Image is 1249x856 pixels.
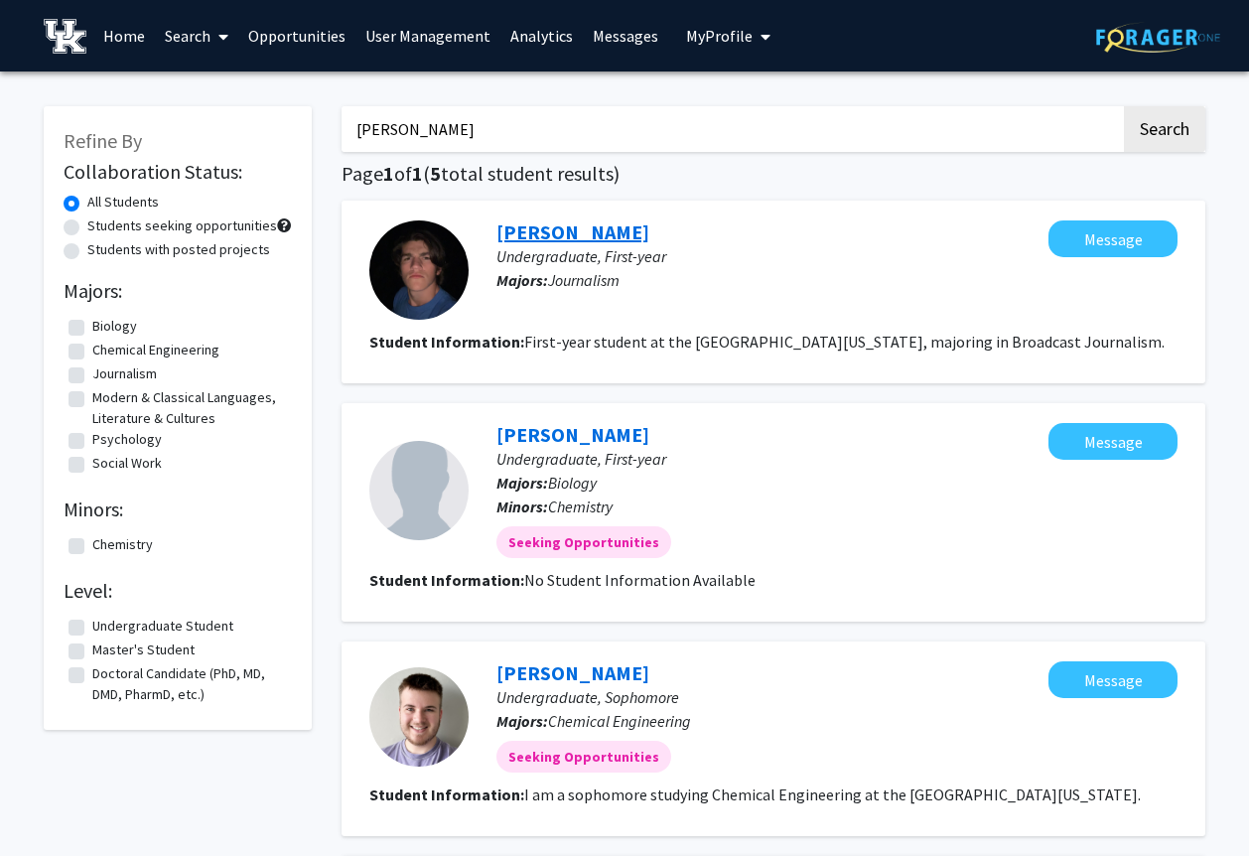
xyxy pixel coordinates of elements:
span: 1 [412,161,423,186]
label: Chemical Engineering [92,340,219,360]
b: Majors: [496,473,548,493]
h2: Level: [64,579,292,603]
button: Message Isaac Dodson [1048,661,1178,698]
a: [PERSON_NAME] [496,660,649,685]
label: Chemistry [92,534,153,555]
label: Psychology [92,429,162,450]
img: ForagerOne Logo [1096,22,1220,53]
fg-read-more: I am a sophomore studying Chemical Engineering at the [GEOGRAPHIC_DATA][US_STATE]. [524,785,1141,804]
span: Chemical Engineering [548,711,691,731]
img: University of Kentucky Logo [44,19,86,54]
span: Journalism [548,270,620,290]
a: Opportunities [238,1,355,71]
label: Journalism [92,363,157,384]
span: Undergraduate, Sophomore [496,687,679,707]
input: Search Keywords [342,106,1121,152]
label: Students with posted projects [87,239,270,260]
iframe: Chat [15,767,84,841]
b: Majors: [496,270,548,290]
a: [PERSON_NAME] [496,422,649,447]
label: All Students [87,192,159,213]
label: Undergraduate Student [92,616,233,637]
span: Biology [548,473,597,493]
h2: Minors: [64,498,292,521]
span: Undergraduate, First-year [496,449,666,469]
mat-chip: Seeking Opportunities [496,741,671,773]
label: Social Work [92,453,162,474]
h2: Majors: [64,279,292,303]
a: [PERSON_NAME] [496,219,649,244]
span: No Student Information Available [524,570,756,590]
label: Students seeking opportunities [87,215,277,236]
a: User Management [355,1,500,71]
span: Chemistry [548,497,613,516]
fg-read-more: First-year student at the [GEOGRAPHIC_DATA][US_STATE], majoring in Broadcast Journalism. [524,332,1165,352]
label: Master's Student [92,640,195,660]
button: Search [1124,106,1205,152]
span: Undergraduate, First-year [496,246,666,266]
span: My Profile [686,26,753,46]
h1: Page of ( total student results) [342,162,1205,186]
a: Analytics [500,1,583,71]
b: Student Information: [369,332,524,352]
span: 1 [383,161,394,186]
b: Majors: [496,711,548,731]
b: Student Information: [369,785,524,804]
mat-chip: Seeking Opportunities [496,526,671,558]
h2: Collaboration Status: [64,160,292,184]
span: 5 [430,161,441,186]
button: Message Isaac Edens [1048,220,1178,257]
b: Student Information: [369,570,524,590]
b: Minors: [496,497,548,516]
label: Modern & Classical Languages, Literature & Cultures [92,387,287,429]
button: Message Isaac Dean [1048,423,1178,460]
a: Home [93,1,155,71]
label: Biology [92,316,137,337]
span: Refine By [64,128,142,153]
a: Search [155,1,238,71]
a: Messages [583,1,668,71]
label: Doctoral Candidate (PhD, MD, DMD, PharmD, etc.) [92,663,287,705]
